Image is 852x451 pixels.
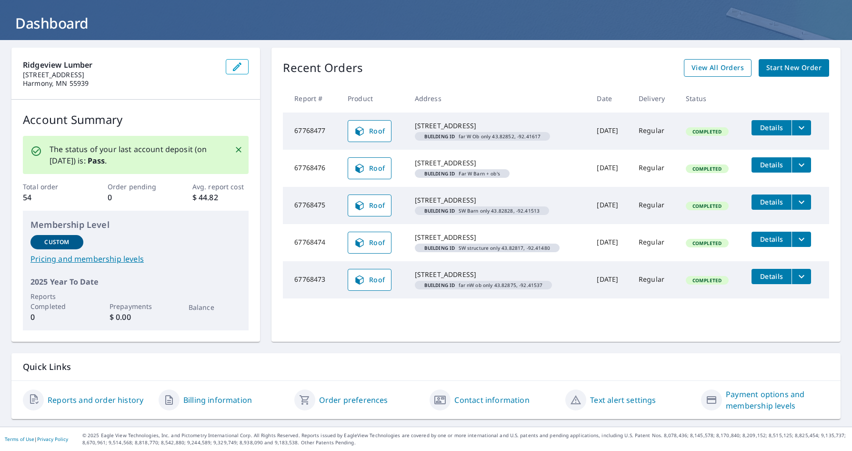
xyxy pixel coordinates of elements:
[752,157,792,173] button: detailsBtn-67768476
[283,261,340,298] td: 67768473
[340,84,407,113] th: Product
[354,237,385,248] span: Roof
[23,192,80,203] p: 54
[692,62,744,74] span: View All Orders
[283,84,340,113] th: Report #
[110,301,162,311] p: Prepayments
[590,394,656,406] a: Text alert settings
[766,62,822,74] span: Start New Order
[589,187,631,224] td: [DATE]
[419,283,549,287] span: far nW ob only 43.82875, -92.41537
[348,157,391,179] a: Roof
[589,113,631,150] td: [DATE]
[419,208,545,213] span: SW Barn only 43.82828, -92.41513
[348,120,391,142] a: Roof
[752,195,792,210] button: detailsBtn-67768475
[415,195,582,205] div: [STREET_ADDRESS]
[30,253,241,265] a: Pricing and membership levels
[354,200,385,211] span: Roof
[792,269,811,284] button: filesDropdownBtn-67768473
[283,187,340,224] td: 67768475
[88,155,105,166] b: Pass
[37,436,68,442] a: Privacy Policy
[192,182,249,192] p: Avg. report cost
[589,261,631,298] td: [DATE]
[678,84,744,113] th: Status
[283,59,363,77] p: Recent Orders
[631,261,678,298] td: Regular
[424,246,455,250] em: Building ID
[687,128,727,135] span: Completed
[792,157,811,173] button: filesDropdownBtn-67768476
[589,84,631,113] th: Date
[687,165,727,172] span: Completed
[419,171,506,176] span: Far W Barn + ob's
[415,158,582,168] div: [STREET_ADDRESS]
[631,224,678,261] td: Regular
[757,197,786,206] span: Details
[189,302,241,312] p: Balance
[30,291,83,311] p: Reports Completed
[354,125,385,137] span: Roof
[752,120,792,135] button: detailsBtn-67768477
[726,389,829,411] a: Payment options and membership levels
[348,195,391,216] a: Roof
[44,238,69,246] p: Custom
[687,240,727,246] span: Completed
[30,276,241,287] p: 2025 Year To Date
[631,187,678,224] td: Regular
[792,232,811,247] button: filesDropdownBtn-67768474
[348,269,391,291] a: Roof
[319,394,388,406] a: Order preferences
[23,79,218,88] p: Harmony, MN 55939
[110,311,162,323] p: $ 0.00
[757,235,786,244] span: Details
[5,436,34,442] a: Terms of Use
[589,150,631,187] td: [DATE]
[23,111,249,128] p: Account Summary
[23,182,80,192] p: Total order
[424,208,455,213] em: Building ID
[30,311,83,323] p: 0
[419,246,556,250] span: SW structure only 43.82817, -92.41480
[424,134,455,139] em: Building ID
[631,113,678,150] td: Regular
[5,436,68,442] p: |
[589,224,631,261] td: [DATE]
[23,361,829,373] p: Quick Links
[687,203,727,209] span: Completed
[108,182,164,192] p: Order pending
[454,394,529,406] a: Contact information
[354,163,385,174] span: Roof
[752,232,792,247] button: detailsBtn-67768474
[631,84,678,113] th: Delivery
[23,71,218,79] p: [STREET_ADDRESS]
[759,59,829,77] a: Start New Order
[415,121,582,131] div: [STREET_ADDRESS]
[757,272,786,281] span: Details
[192,192,249,203] p: $ 44.82
[232,143,245,156] button: Close
[419,134,547,139] span: far W Ob only 43.82852, -92.41617
[283,224,340,261] td: 67768474
[82,432,847,446] p: © 2025 Eagle View Technologies, Inc. and Pictometry International Corp. All Rights Reserved. Repo...
[757,123,786,132] span: Details
[424,171,455,176] em: Building ID
[108,192,164,203] p: 0
[11,13,841,33] h1: Dashboard
[30,218,241,231] p: Membership Level
[354,274,385,286] span: Roof
[792,195,811,210] button: filesDropdownBtn-67768475
[50,143,223,166] p: The status of your last account deposit (on [DATE]) is: .
[415,270,582,279] div: [STREET_ADDRESS]
[348,232,391,254] a: Roof
[183,394,252,406] a: Billing information
[792,120,811,135] button: filesDropdownBtn-67768477
[424,283,455,287] em: Building ID
[757,160,786,169] span: Details
[283,150,340,187] td: 67768476
[684,59,752,77] a: View All Orders
[407,84,590,113] th: Address
[415,233,582,242] div: [STREET_ADDRESS]
[687,277,727,284] span: Completed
